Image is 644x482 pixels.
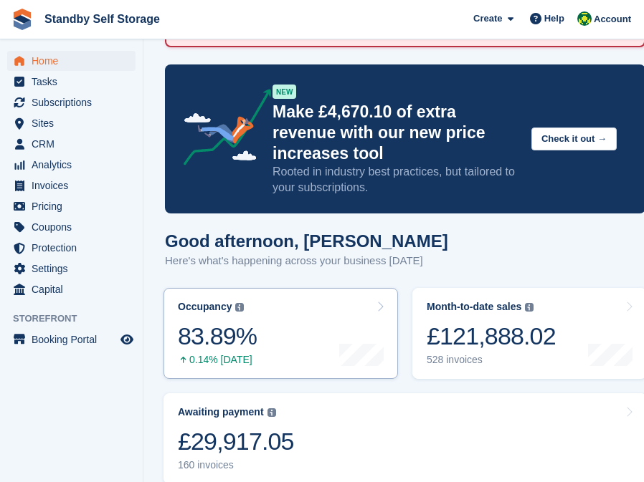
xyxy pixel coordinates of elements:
[7,217,136,237] a: menu
[32,196,118,216] span: Pricing
[267,408,276,417] img: icon-info-grey-7440780725fd019a000dd9b08b2336e03edf1995a4989e88bcd33f0948082b44.svg
[171,89,272,170] img: price-adjustments-announcement-icon-8257ccfd72463d97f412b2fc003d46551f7dbcb40ab6d574587a9cd5c0d94...
[165,253,448,269] p: Here's what's happening across your business [DATE]
[273,85,296,99] div: NEW
[32,92,118,112] span: Subscriptions
[7,113,136,133] a: menu
[473,11,502,26] span: Create
[32,279,118,299] span: Capital
[544,11,564,26] span: Help
[7,329,136,350] a: menu
[32,113,118,133] span: Sites
[178,354,257,366] div: 0.14% [DATE]
[427,301,521,313] div: Month-to-date sales
[7,155,136,175] a: menu
[594,12,631,26] span: Account
[427,354,556,366] div: 528 invoices
[164,288,398,379] a: Occupancy 83.89% 0.14% [DATE]
[7,279,136,299] a: menu
[32,134,118,154] span: CRM
[32,238,118,258] span: Protection
[32,259,118,279] span: Settings
[7,238,136,258] a: menu
[235,303,244,312] img: icon-info-grey-7440780725fd019a000dd9b08b2336e03edf1995a4989e88bcd33f0948082b44.svg
[32,155,118,175] span: Analytics
[525,303,534,312] img: icon-info-grey-7440780725fd019a000dd9b08b2336e03edf1995a4989e88bcd33f0948082b44.svg
[11,9,33,30] img: stora-icon-8386f47178a22dfd0bd8f6a31ec36ba5ce8667c1dd55bd0f319d3a0aa187defe.svg
[165,231,448,251] h1: Good afternoon, [PERSON_NAME]
[32,175,118,196] span: Invoices
[7,259,136,279] a: menu
[118,331,136,348] a: Preview store
[427,322,556,351] div: £121,888.02
[577,11,592,26] img: John Ford
[178,459,294,471] div: 160 invoices
[7,196,136,216] a: menu
[7,175,136,196] a: menu
[7,72,136,92] a: menu
[32,329,118,350] span: Booking Portal
[32,51,118,71] span: Home
[273,164,520,196] p: Rooted in industry best practices, but tailored to your subscriptions.
[178,427,294,456] div: £29,917.05
[178,406,264,418] div: Awaiting payment
[178,322,257,351] div: 83.89%
[7,51,136,71] a: menu
[178,301,232,313] div: Occupancy
[7,134,136,154] a: menu
[7,92,136,112] a: menu
[273,102,520,164] p: Make £4,670.10 of extra revenue with our new price increases tool
[32,217,118,237] span: Coupons
[13,312,143,326] span: Storefront
[39,7,166,31] a: Standby Self Storage
[32,72,118,92] span: Tasks
[531,127,617,151] button: Check it out →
